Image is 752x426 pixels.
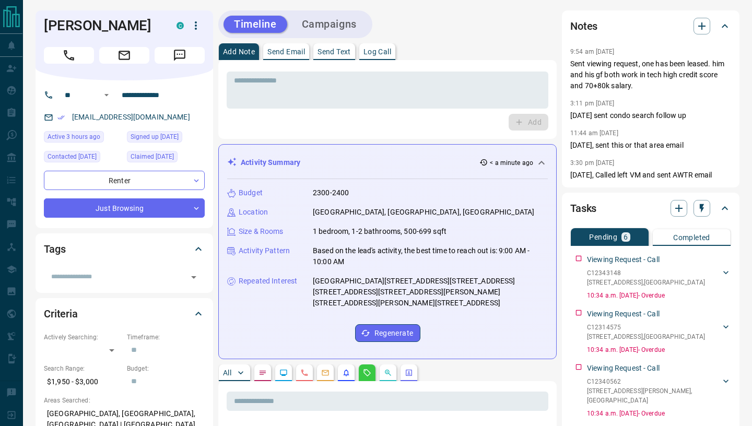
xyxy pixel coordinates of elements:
p: Budget [239,187,263,198]
p: 1 bedroom, 1-2 bathrooms, 500-699 sqft [313,226,446,237]
div: condos.ca [177,22,184,29]
p: 10:34 a.m. [DATE] - Overdue [587,291,731,300]
p: [DATE] sent condo search follow up [570,110,731,121]
p: 3:11 pm [DATE] [570,100,615,107]
svg: Agent Actions [405,369,413,377]
svg: Listing Alerts [342,369,350,377]
p: Viewing Request - Call [587,309,660,319]
svg: Notes [258,369,267,377]
p: 10:34 a.m. [DATE] - Overdue [587,345,731,354]
p: Areas Searched: [44,396,205,405]
div: Criteria [44,301,205,326]
p: Activity Summary [241,157,300,168]
p: Actively Searching: [44,333,122,342]
p: 9:54 am [DATE] [570,48,615,55]
span: Active 3 hours ago [48,132,100,142]
p: < a minute ago [490,158,533,168]
svg: Lead Browsing Activity [279,369,288,377]
h2: Notes [570,18,597,34]
p: Repeated Interest [239,276,297,287]
p: 2300-2400 [313,187,349,198]
svg: Emails [321,369,330,377]
h2: Criteria [44,305,78,322]
p: C12343148 [587,268,705,278]
div: C12343148[STREET_ADDRESS],[GEOGRAPHIC_DATA] [587,266,731,289]
p: Timeframe: [127,333,205,342]
button: Timeline [224,16,287,33]
div: Renter [44,171,205,190]
svg: Opportunities [384,369,392,377]
p: Log Call [363,48,391,55]
span: Call [44,47,94,64]
h2: Tasks [570,200,596,217]
p: Budget: [127,364,205,373]
div: C12340562[STREET_ADDRESS][PERSON_NAME],[GEOGRAPHIC_DATA] [587,375,731,407]
div: Wed Jun 04 2025 [127,151,205,165]
button: Campaigns [291,16,367,33]
p: $1,950 - $3,000 [44,373,122,390]
p: [DATE], Called left VM and sent AWTR email [570,170,731,181]
p: Pending [589,233,617,241]
button: Open [186,270,201,285]
svg: Requests [363,369,371,377]
p: Sent viewing request, one has been leased. him and his gf both work in tech high credit score and... [570,58,731,91]
button: Open [100,89,113,101]
svg: Calls [300,369,309,377]
p: Send Email [267,48,305,55]
span: Email [99,47,149,64]
p: Size & Rooms [239,226,284,237]
p: [GEOGRAPHIC_DATA], [GEOGRAPHIC_DATA], [GEOGRAPHIC_DATA] [313,207,534,218]
svg: Email Verified [57,114,65,121]
span: Contacted [DATE] [48,151,97,162]
a: [EMAIL_ADDRESS][DOMAIN_NAME] [72,113,190,121]
p: Viewing Request - Call [587,363,660,374]
h1: [PERSON_NAME] [44,17,161,34]
p: 11:44 am [DATE] [570,129,618,137]
p: Location [239,207,268,218]
div: Activity Summary< a minute ago [227,153,548,172]
div: Wed May 28 2025 [127,131,205,146]
span: Message [155,47,205,64]
p: [STREET_ADDRESS] , [GEOGRAPHIC_DATA] [587,278,705,287]
p: C12314575 [587,323,705,332]
div: Just Browsing [44,198,205,218]
p: Add Note [223,48,255,55]
p: 10:34 a.m. [DATE] - Overdue [587,409,731,418]
div: Notes [570,14,731,39]
p: All [223,369,231,376]
p: 3:30 pm [DATE] [570,159,615,167]
p: [STREET_ADDRESS][PERSON_NAME] , [GEOGRAPHIC_DATA] [587,386,721,405]
p: Send Text [318,48,351,55]
p: Activity Pattern [239,245,290,256]
p: [DATE], sent this or that area email [570,140,731,151]
div: Tags [44,236,205,262]
div: Fri Aug 15 2025 [44,131,122,146]
p: Based on the lead's activity, the best time to reach out is: 9:00 AM - 10:00 AM [313,245,548,267]
button: Regenerate [355,324,420,342]
div: Thu Aug 07 2025 [44,151,122,165]
span: Signed up [DATE] [131,132,179,142]
h2: Tags [44,241,65,257]
p: Completed [673,234,710,241]
p: 6 [624,233,628,241]
div: Tasks [570,196,731,221]
p: [GEOGRAPHIC_DATA][STREET_ADDRESS][STREET_ADDRESS][STREET_ADDRESS][STREET_ADDRESS][PERSON_NAME][ST... [313,276,548,309]
p: C12340562 [587,377,721,386]
span: Claimed [DATE] [131,151,174,162]
div: C12314575[STREET_ADDRESS],[GEOGRAPHIC_DATA] [587,321,731,344]
p: Search Range: [44,364,122,373]
p: Viewing Request - Call [587,254,660,265]
p: [STREET_ADDRESS] , [GEOGRAPHIC_DATA] [587,332,705,341]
